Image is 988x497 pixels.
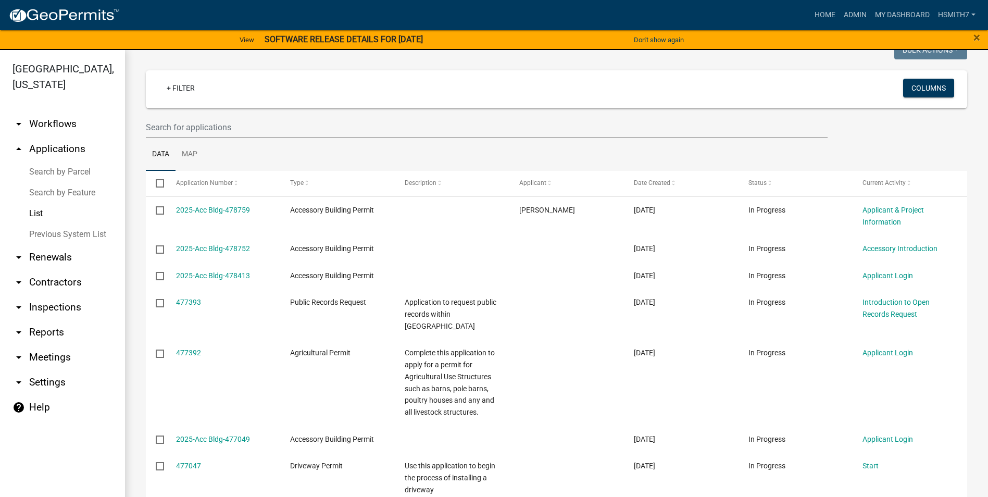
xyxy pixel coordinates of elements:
[748,206,785,214] span: In Progress
[280,171,395,196] datatable-header-cell: Type
[12,143,25,155] i: arrow_drop_up
[290,298,366,306] span: Public Records Request
[862,349,913,357] a: Applicant Login
[862,179,906,187] span: Current Activity
[748,349,785,357] span: In Progress
[158,79,203,97] a: + Filter
[176,435,250,443] a: 2025-Acc Bldg-477049
[146,171,166,196] datatable-header-cell: Select
[748,435,785,443] span: In Progress
[634,206,655,214] span: 09/15/2025
[624,171,739,196] datatable-header-cell: Date Created
[871,5,934,25] a: My Dashboard
[176,349,201,357] a: 477392
[176,206,250,214] a: 2025-Acc Bldg-478759
[176,138,204,171] a: Map
[973,31,980,44] button: Close
[748,462,785,470] span: In Progress
[176,298,201,306] a: 477393
[290,206,374,214] span: Accessory Building Permit
[862,462,879,470] a: Start
[290,435,374,443] span: Accessory Building Permit
[862,244,937,253] a: Accessory Introduction
[738,171,853,196] datatable-header-cell: Status
[509,171,624,196] datatable-header-cell: Applicant
[265,34,423,44] strong: SOFTWARE RELEASE DETAILS FOR [DATE]
[12,301,25,314] i: arrow_drop_down
[12,118,25,130] i: arrow_drop_down
[634,349,655,357] span: 09/11/2025
[862,271,913,280] a: Applicant Login
[146,117,828,138] input: Search for applications
[290,462,343,470] span: Driveway Permit
[810,5,840,25] a: Home
[405,349,495,416] span: Complete this application to apply for a permit for Agricultural Use Structures such as barns, po...
[12,251,25,264] i: arrow_drop_down
[12,351,25,364] i: arrow_drop_down
[405,179,436,187] span: Description
[748,244,785,253] span: In Progress
[748,271,785,280] span: In Progress
[290,244,374,253] span: Accessory Building Permit
[862,298,930,318] a: Introduction to Open Records Request
[235,31,258,48] a: View
[894,41,967,59] button: Bulk Actions
[973,30,980,45] span: ×
[634,298,655,306] span: 09/11/2025
[146,138,176,171] a: Data
[748,298,785,306] span: In Progress
[634,462,655,470] span: 09/11/2025
[395,171,509,196] datatable-header-cell: Description
[290,349,351,357] span: Agricultural Permit
[176,462,201,470] a: 477047
[12,276,25,289] i: arrow_drop_down
[634,271,655,280] span: 09/15/2025
[634,244,655,253] span: 09/15/2025
[290,271,374,280] span: Accessory Building Permit
[903,79,954,97] button: Columns
[519,206,575,214] span: Christine Crawford
[840,5,871,25] a: Admin
[166,171,280,196] datatable-header-cell: Application Number
[862,435,913,443] a: Applicant Login
[176,244,250,253] a: 2025-Acc Bldg-478752
[934,5,980,25] a: hsmith7
[12,326,25,339] i: arrow_drop_down
[748,179,767,187] span: Status
[405,298,496,330] span: Application to request public records within Talbot County
[290,179,304,187] span: Type
[862,206,924,226] a: Applicant & Project Information
[176,271,250,280] a: 2025-Acc Bldg-478413
[853,171,967,196] datatable-header-cell: Current Activity
[634,435,655,443] span: 09/11/2025
[634,179,670,187] span: Date Created
[519,179,546,187] span: Applicant
[630,31,688,48] button: Don't show again
[405,462,495,494] span: Use this application to begin the process of installing a driveway
[12,401,25,414] i: help
[176,179,233,187] span: Application Number
[12,376,25,389] i: arrow_drop_down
